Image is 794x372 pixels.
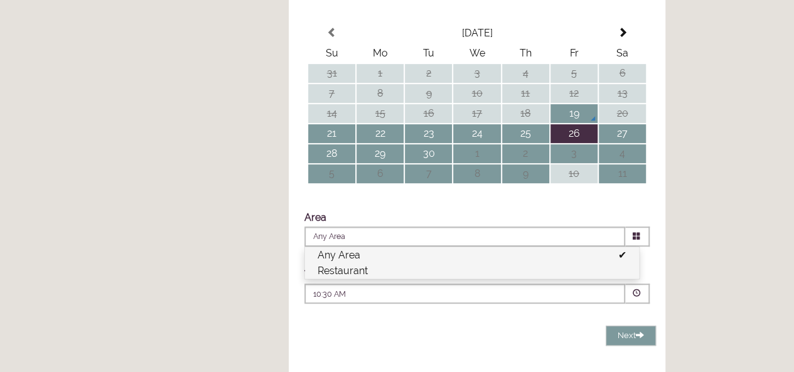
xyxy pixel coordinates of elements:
td: 10 [453,84,500,103]
td: 11 [502,84,549,103]
td: 19 [550,104,598,123]
th: Mo [357,44,404,63]
td: 9 [502,164,549,183]
td: 14 [308,104,355,123]
td: 31 [308,64,355,83]
td: 1 [453,144,500,163]
td: 15 [357,104,404,123]
td: 9 [405,84,452,103]
th: Sa [599,44,646,63]
td: 26 [550,124,598,143]
span: Previous Month [327,28,337,38]
td: 10 [550,164,598,183]
td: 13 [599,84,646,103]
th: Th [502,44,549,63]
td: 20 [599,104,646,123]
td: 6 [599,64,646,83]
td: 18 [502,104,549,123]
td: 7 [405,164,452,183]
td: 5 [550,64,598,83]
td: 1 [357,64,404,83]
td: 5 [308,164,355,183]
td: 2 [405,64,452,83]
td: 21 [308,124,355,143]
td: 30 [405,144,452,163]
td: 22 [357,124,404,143]
span: Next Month [617,28,627,38]
th: Su [308,44,355,63]
td: 3 [550,144,598,163]
td: 8 [453,164,500,183]
td: 12 [550,84,598,103]
td: 28 [308,144,355,163]
td: 2 [502,144,549,163]
span: Next [618,331,644,340]
p: 10:30 AM [313,289,540,300]
th: Tu [405,44,452,63]
button: Next [606,326,656,346]
td: 7 [308,84,355,103]
td: 17 [453,104,500,123]
td: 24 [453,124,500,143]
th: We [453,44,500,63]
td: 8 [357,84,404,103]
td: 11 [599,164,646,183]
td: 29 [357,144,404,163]
td: 25 [502,124,549,143]
td: 16 [405,104,452,123]
th: Select Month [357,24,598,43]
label: Area [304,211,326,223]
th: Fr [550,44,598,63]
td: 4 [599,144,646,163]
td: 6 [357,164,404,183]
li: Any Area [305,247,639,263]
td: 23 [405,124,452,143]
td: 27 [599,124,646,143]
td: 3 [453,64,500,83]
li: Restaurant [305,263,639,279]
td: 4 [502,64,549,83]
